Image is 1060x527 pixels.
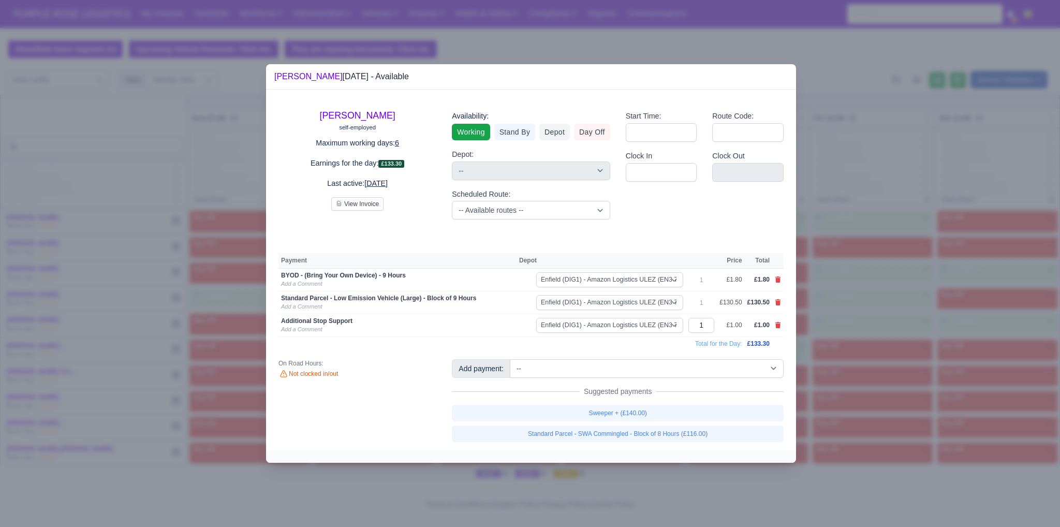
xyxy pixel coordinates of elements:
[517,253,686,269] th: Depot
[712,150,745,162] label: Clock Out
[281,271,514,280] div: BYOD - (Bring Your Own Device) - 9 Hours
[278,253,517,269] th: Payment
[452,110,610,122] div: Availability:
[452,405,784,421] a: Sweeper + (£140.00)
[339,124,376,130] small: self-employed
[717,269,744,291] td: £1.80
[717,314,744,337] td: £1.00
[695,340,742,347] span: Total for the Day:
[754,321,770,329] span: £1.00
[452,359,510,378] div: Add payment:
[278,359,436,368] div: On Road Hours:
[364,179,388,187] u: [DATE]
[1008,477,1060,527] iframe: Chat Widget
[278,157,436,169] p: Earnings for the day:
[688,299,714,307] div: 1
[688,276,714,284] div: 1
[274,70,409,83] div: [DATE] - Available
[378,160,404,168] span: £133.30
[574,124,610,140] a: Day Off
[452,149,474,160] label: Depot:
[281,303,322,310] a: Add a Comment
[626,150,652,162] label: Clock In
[626,110,661,122] label: Start Time:
[747,340,770,347] span: £133.30
[717,291,744,314] td: £130.50
[274,72,343,81] a: [PERSON_NAME]
[754,276,770,283] span: £1.80
[747,299,770,306] span: £130.50
[452,124,490,140] a: Working
[281,294,514,302] div: Standard Parcel - Low Emission Vehicle (Large) - Block of 9 Hours
[712,110,754,122] label: Route Code:
[395,139,399,147] u: 6
[539,124,570,140] a: Depot
[745,253,772,269] th: Total
[452,426,784,442] a: Standard Parcel - SWA Commingled - Block of 8 Hours (£116.00)
[717,253,744,269] th: Price
[580,386,656,397] span: Suggested payments
[320,110,395,121] a: [PERSON_NAME]
[281,326,322,332] a: Add a Comment
[278,370,436,379] div: Not clocked in/out
[452,188,510,200] label: Scheduled Route:
[278,137,436,149] p: Maximum working days:
[331,197,384,211] button: View Invoice
[278,178,436,189] p: Last active:
[281,317,514,325] div: Additional Stop Support
[281,281,322,287] a: Add a Comment
[494,124,535,140] a: Stand By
